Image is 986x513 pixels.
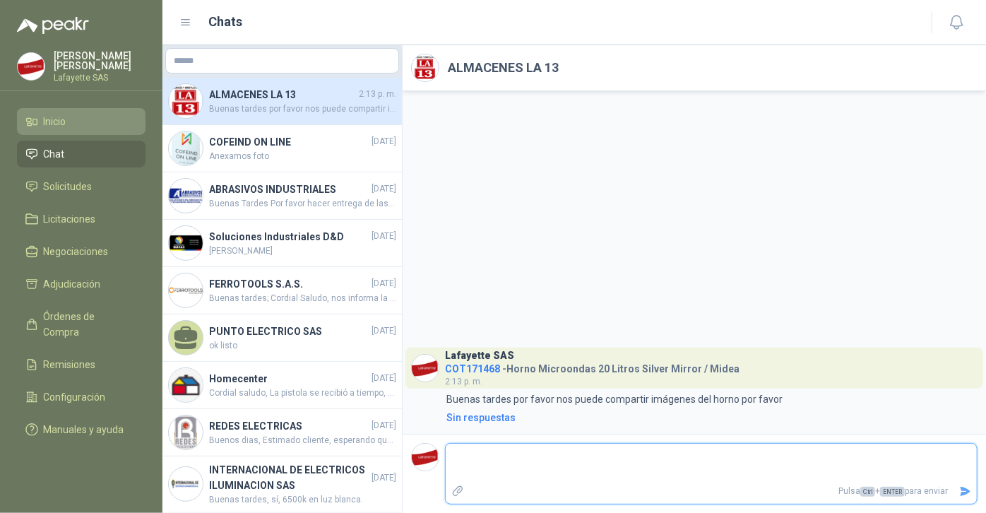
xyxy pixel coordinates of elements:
[169,273,203,307] img: Company Logo
[18,53,44,80] img: Company Logo
[209,182,369,197] h4: ABRASIVOS INDUSTRIALES
[448,58,559,78] h2: ALMACENES LA 13
[372,471,396,485] span: [DATE]
[169,84,203,118] img: Company Logo
[17,384,145,411] a: Configuración
[372,419,396,432] span: [DATE]
[372,182,396,196] span: [DATE]
[44,146,65,162] span: Chat
[17,351,145,378] a: Remisiones
[209,102,396,116] span: Buenas tardes por favor nos puede compartir imágenes del horno por favor
[44,211,96,227] span: Licitaciones
[54,51,145,71] p: [PERSON_NAME] [PERSON_NAME]
[209,324,369,339] h4: PUNTO ELECTRICO SAS
[209,387,396,400] span: Cordial saludo, La pistola se recibió a tiempo, por lo cual no se va a generar devolución, nos qu...
[162,362,402,409] a: Company LogoHomecenter[DATE]Cordial saludo, La pistola se recibió a tiempo, por lo cual no se va ...
[446,391,783,407] p: Buenas tardes por favor nos puede compartir imágenes del horno por favor
[209,339,396,353] span: ok listo
[17,271,145,297] a: Adjudicación
[209,434,396,447] span: Buenos dias, Estimado cliente, esperando que se encuentre bien, se cotiza la referencia solicitad...
[162,125,402,172] a: Company LogoCOFEIND ON LINE[DATE]Anexamos foto
[169,226,203,260] img: Company Logo
[860,487,875,497] span: Ctrl
[17,303,145,346] a: Órdenes de Compra
[444,410,978,425] a: Sin respuestas
[209,462,369,493] h4: INTERNACIONAL DE ELECTRICOS ILUMINACION SAS
[954,479,977,504] button: Enviar
[44,357,96,372] span: Remisiones
[209,87,356,102] h4: ALMACENES LA 13
[209,197,396,211] span: Buenas Tardes Por favor hacer entrega de las 9 unidades
[372,135,396,148] span: [DATE]
[209,371,369,387] h4: Homecenter
[162,267,402,314] a: Company LogoFERROTOOLS S.A.S.[DATE]Buenas tardes; Cordial Saludo, nos informa la transportadora q...
[359,88,396,101] span: 2:13 p. m.
[54,73,145,82] p: Lafayette SAS
[209,418,369,434] h4: REDES ELECTRICAS
[209,12,243,32] h1: Chats
[412,355,439,382] img: Company Logo
[445,360,739,373] h4: - Horno Microondas 20 Litros Silver Mirror / Midea
[209,134,369,150] h4: COFEIND ON LINE
[445,377,482,387] span: 2:13 p. m.
[372,230,396,243] span: [DATE]
[169,131,203,165] img: Company Logo
[446,479,470,504] label: Adjuntar archivos
[372,277,396,290] span: [DATE]
[162,172,402,220] a: Company LogoABRASIVOS INDUSTRIALES[DATE]Buenas Tardes Por favor hacer entrega de las 9 unidades
[209,244,396,258] span: [PERSON_NAME]
[445,363,500,375] span: COT171468
[17,141,145,167] a: Chat
[162,220,402,267] a: Company LogoSoluciones Industriales D&D[DATE][PERSON_NAME]
[209,493,396,507] span: Buenas tardes, sí, 6500k en luz blanca.
[169,368,203,402] img: Company Logo
[17,17,89,34] img: Logo peakr
[44,114,66,129] span: Inicio
[17,173,145,200] a: Solicitudes
[44,309,132,340] span: Órdenes de Compra
[44,276,101,292] span: Adjudicación
[17,238,145,265] a: Negociaciones
[17,206,145,232] a: Licitaciones
[209,150,396,163] span: Anexamos foto
[209,292,396,305] span: Buenas tardes; Cordial Saludo, nos informa la transportadora que la entrega presento una novedad ...
[44,244,109,259] span: Negociaciones
[372,372,396,385] span: [DATE]
[209,276,369,292] h4: FERROTOOLS S.A.S.
[169,467,203,501] img: Company Logo
[446,410,516,425] div: Sin respuestas
[412,444,439,471] img: Company Logo
[162,456,402,513] a: Company LogoINTERNACIONAL DE ELECTRICOS ILUMINACION SAS[DATE]Buenas tardes, sí, 6500k en luz blanca.
[17,108,145,135] a: Inicio
[445,352,514,360] h3: Lafayette SAS
[162,409,402,456] a: Company LogoREDES ELECTRICAS[DATE]Buenos dias, Estimado cliente, esperando que se encuentre bien,...
[372,324,396,338] span: [DATE]
[44,389,106,405] span: Configuración
[412,54,439,81] img: Company Logo
[44,179,93,194] span: Solicitudes
[17,416,145,443] a: Manuales y ayuda
[162,314,402,362] a: PUNTO ELECTRICO SAS[DATE]ok listo
[44,422,124,437] span: Manuales y ayuda
[209,229,369,244] h4: Soluciones Industriales D&D
[169,179,203,213] img: Company Logo
[162,78,402,125] a: Company LogoALMACENES LA 132:13 p. m.Buenas tardes por favor nos puede compartir imágenes del hor...
[880,487,905,497] span: ENTER
[169,415,203,449] img: Company Logo
[470,479,954,504] p: Pulsa + para enviar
